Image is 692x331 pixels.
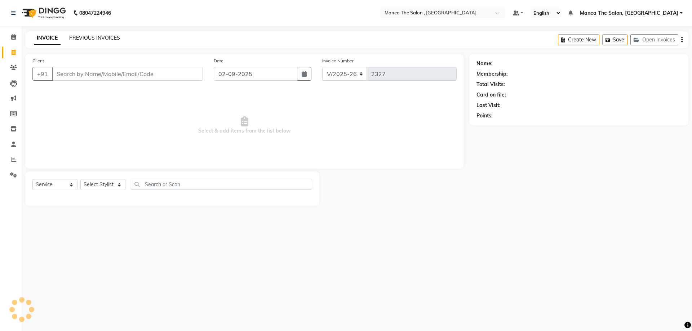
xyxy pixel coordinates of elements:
div: Last Visit: [476,102,501,109]
button: Create New [558,34,599,45]
span: Manea The Salon, [GEOGRAPHIC_DATA] [580,9,678,17]
b: 08047224946 [79,3,111,23]
label: Invoice Number [322,58,354,64]
label: Date [214,58,223,64]
label: Client [32,58,44,64]
div: Card on file: [476,91,506,99]
div: Points: [476,112,493,120]
a: PREVIOUS INVOICES [69,35,120,41]
input: Search by Name/Mobile/Email/Code [52,67,203,81]
img: logo [18,3,68,23]
div: Membership: [476,70,508,78]
div: Total Visits: [476,81,505,88]
button: Save [602,34,627,45]
div: Name: [476,60,493,67]
button: Open Invoices [630,34,678,45]
span: Select & add items from the list below [32,89,457,161]
button: +91 [32,67,53,81]
input: Search or Scan [131,179,312,190]
a: INVOICE [34,32,61,45]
